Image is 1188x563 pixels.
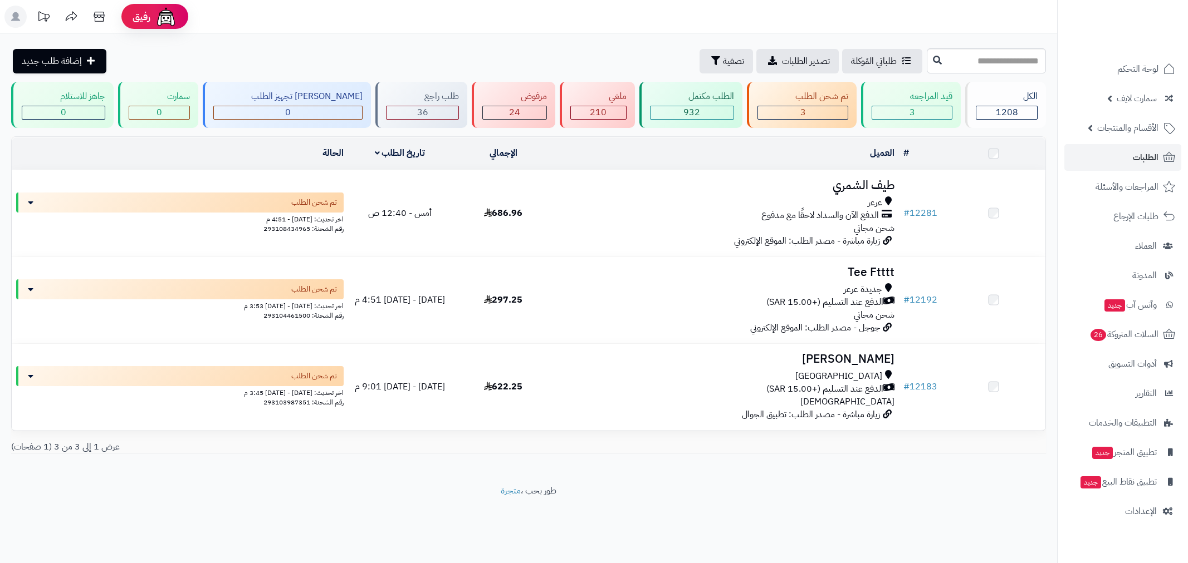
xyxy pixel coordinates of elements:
[387,106,458,119] div: 36
[800,106,806,119] span: 3
[903,293,937,307] a: #12192
[16,213,344,224] div: اخر تحديث: [DATE] - 4:51 م
[800,395,894,408] span: [DEMOGRAPHIC_DATA]
[651,106,734,119] div: 932
[1064,380,1181,407] a: التقارير
[417,106,428,119] span: 36
[742,408,880,421] span: زيارة مباشرة - مصدر الطلب: تطبيق الجوال
[558,82,637,128] a: ملغي 210
[16,299,344,311] div: اخر تحديث: [DATE] - [DATE] 3:53 م
[903,206,910,220] span: #
[851,55,897,68] span: طلباتي المُوكلة
[637,82,745,128] a: الطلب مكتمل 932
[1108,356,1157,372] span: أدوات التسويق
[1081,476,1101,488] span: جديد
[285,106,291,119] span: 0
[870,146,894,160] a: العميل
[1064,350,1181,377] a: أدوات التسويق
[291,284,337,295] span: تم شحن الطلب
[1064,56,1181,82] a: لوحة التحكم
[758,106,848,119] div: 3
[291,197,337,208] span: تم شحن الطلب
[129,106,189,119] div: 0
[355,380,445,393] span: [DATE] - [DATE] 9:01 م
[263,310,344,320] span: رقم الشحنة: 293104461500
[1103,297,1157,313] span: وآتس آب
[782,55,830,68] span: تصدير الطلبات
[30,6,57,31] a: تحديثات المنصة
[1136,386,1157,401] span: التقارير
[842,49,922,73] a: طلباتي المُوكلة
[484,380,522,393] span: 622.25
[903,146,909,160] a: #
[844,283,882,296] span: جديدة عرعر
[201,82,374,128] a: [PERSON_NAME] تجهيز الطلب 0
[766,383,883,396] span: الدفع عند التسليم (+15.00 SAR)
[61,106,66,119] span: 0
[854,221,894,235] span: شحن مجاني
[723,55,744,68] span: تصفية
[22,106,105,119] div: 0
[571,106,626,119] div: 210
[700,49,753,73] button: تصفية
[903,380,910,393] span: #
[1104,299,1125,312] span: جديد
[1092,447,1113,459] span: جديد
[872,106,952,119] div: 3
[1064,292,1181,318] a: وآتس آبجديد
[213,90,363,103] div: [PERSON_NAME] تجهيز الطلب
[1113,209,1158,224] span: طلبات الإرجاع
[157,106,162,119] span: 0
[976,90,1038,103] div: الكل
[1089,415,1157,431] span: التطبيقات والخدمات
[129,90,190,103] div: سمارت
[509,106,520,119] span: 24
[872,90,952,103] div: قيد المراجعه
[1135,238,1157,254] span: العملاء
[470,82,558,128] a: مرفوض 24
[9,82,116,128] a: جاهز للاستلام 0
[1064,174,1181,200] a: المراجعات والأسئلة
[854,308,894,322] span: شحن مجاني
[761,209,879,222] span: الدفع الآن والسداد لاحقًا مع مدفوع
[1091,445,1157,460] span: تطبيق المتجر
[133,10,150,23] span: رفيق
[1064,203,1181,230] a: طلبات الإرجاع
[263,224,344,234] span: رقم الشحنة: 293108434965
[501,484,521,497] a: متجرة
[859,82,963,128] a: قيد المراجعه 3
[868,196,882,209] span: عرعر
[483,106,546,119] div: 24
[734,234,880,248] span: زيارة مباشرة - مصدر الطلب: الموقع الإلكتروني
[559,266,894,279] h3: Tee Ftttt
[1064,409,1181,436] a: التطبيقات والخدمات
[1117,61,1158,77] span: لوحة التحكم
[1125,503,1157,519] span: الإعدادات
[903,206,937,220] a: #12281
[745,82,859,128] a: تم شحن الطلب 3
[1096,179,1158,195] span: المراجعات والأسئلة
[1132,268,1157,283] span: المدونة
[386,90,459,103] div: طلب راجع
[903,380,937,393] a: #12183
[116,82,201,128] a: سمارت 0
[1064,468,1181,495] a: تطبيق نقاط البيعجديد
[1064,439,1181,466] a: تطبيق المتجرجديد
[903,293,910,307] span: #
[1064,498,1181,525] a: الإعدادات
[355,293,445,307] span: [DATE] - [DATE] 4:51 م
[756,49,839,73] a: تصدير الطلبات
[650,90,734,103] div: الطلب مكتمل
[750,321,880,334] span: جوجل - مصدر الطلب: الموقع الإلكتروني
[795,370,882,383] span: [GEOGRAPHIC_DATA]
[263,397,344,407] span: رقم الشحنة: 293103987351
[484,206,522,220] span: 686.96
[1089,327,1158,342] span: السلات المتروكة
[1079,474,1157,490] span: تطبيق نقاط البيع
[1133,150,1158,165] span: الطلبات
[757,90,849,103] div: تم شحن الطلب
[368,206,432,220] span: أمس - 12:40 ص
[16,386,344,398] div: اخر تحديث: [DATE] - [DATE] 3:45 م
[13,49,106,73] a: إضافة طلب جديد
[1090,329,1106,342] span: 26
